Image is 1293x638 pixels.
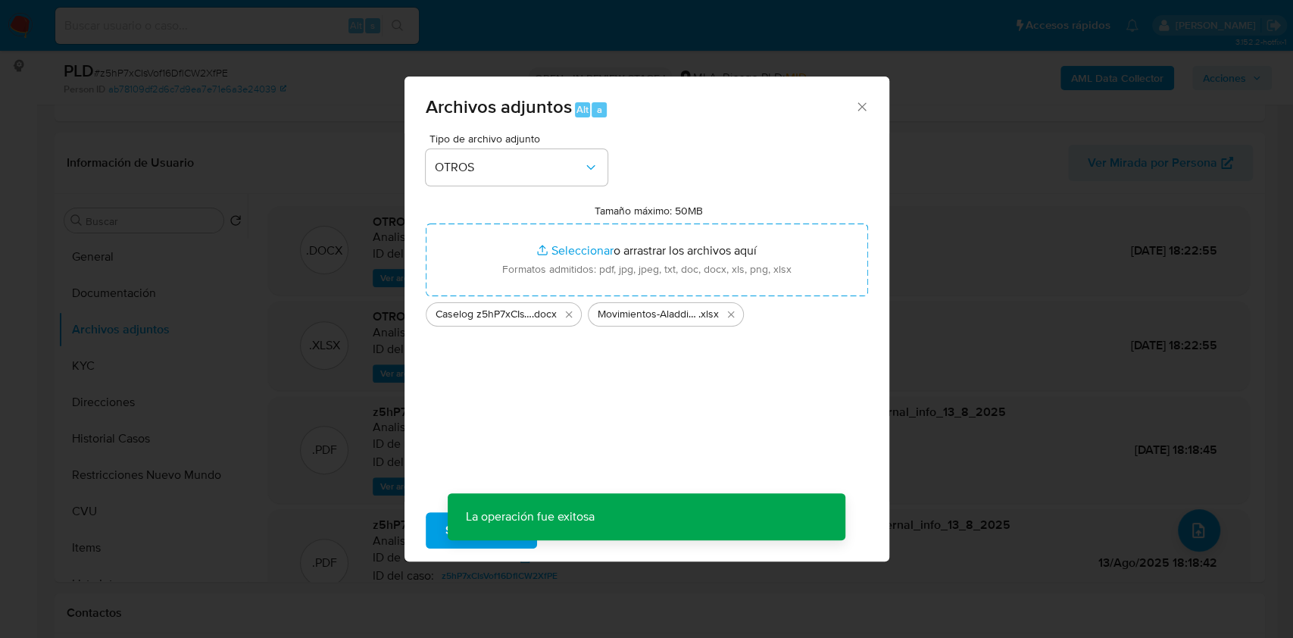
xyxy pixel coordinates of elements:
[436,307,532,322] span: Caselog z5hP7xCIsVof16DflCW2XfPE
[563,514,612,547] span: Cancelar
[595,204,703,217] label: Tamaño máximo: 50MB
[854,99,868,113] button: Cerrar
[426,296,868,327] ul: Archivos seleccionados
[532,307,557,322] span: .docx
[426,93,572,120] span: Archivos adjuntos
[426,149,607,186] button: OTROS
[445,514,517,547] span: Subir archivo
[597,102,602,117] span: a
[435,160,583,175] span: OTROS
[429,133,611,144] span: Tipo de archivo adjunto
[448,493,613,540] p: La operación fue exitosa
[722,305,740,324] button: Eliminar Movimientos-Aladdin- Nail Cristina Sanchez.xlsx
[598,307,698,322] span: Movimientos-Aladdin- [PERSON_NAME]
[576,102,589,117] span: Alt
[426,512,537,549] button: Subir archivo
[560,305,578,324] button: Eliminar Caselog z5hP7xCIsVof16DflCW2XfPE.docx
[698,307,719,322] span: .xlsx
